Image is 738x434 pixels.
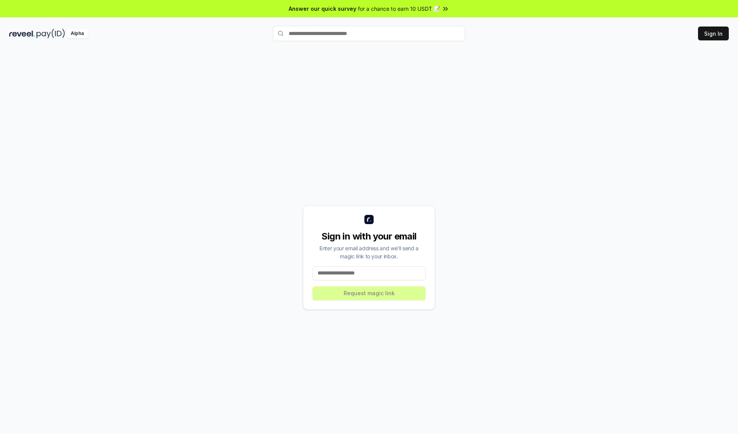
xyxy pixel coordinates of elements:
div: Enter your email address and we’ll send a magic link to your inbox. [312,244,426,260]
img: reveel_dark [9,29,35,38]
button: Sign In [698,27,729,40]
span: Answer our quick survey [289,5,356,13]
span: for a chance to earn 10 USDT 📝 [358,5,440,13]
div: Alpha [66,29,88,38]
div: Sign in with your email [312,230,426,243]
img: logo_small [364,215,374,224]
img: pay_id [37,29,65,38]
